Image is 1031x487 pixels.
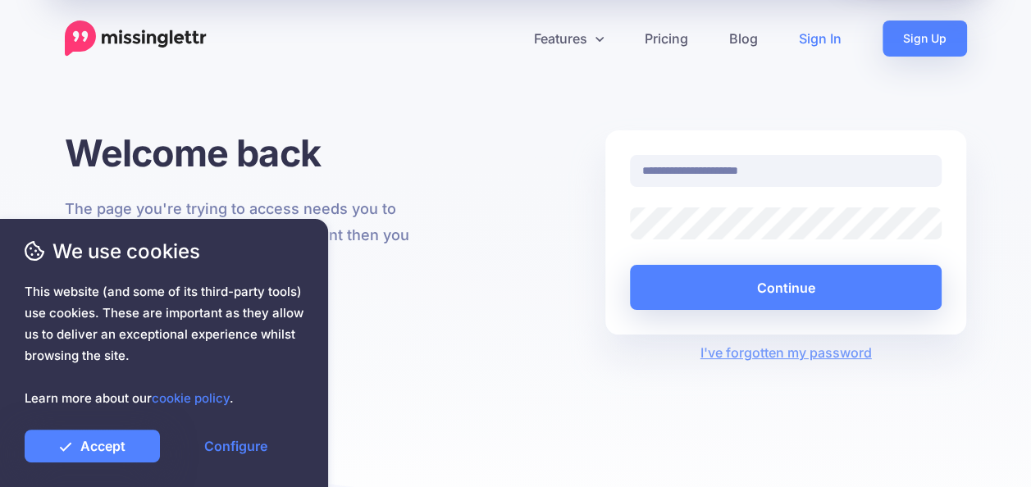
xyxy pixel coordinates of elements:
[152,390,230,406] a: cookie policy
[778,20,862,57] a: Sign In
[700,344,872,361] a: I've forgotten my password
[513,20,624,57] a: Features
[630,265,942,310] button: Continue
[25,430,160,462] a: Accept
[25,281,303,409] span: This website (and some of its third-party tools) use cookies. These are important as they allow u...
[25,237,303,266] span: We use cookies
[883,20,967,57] a: Sign Up
[168,430,303,462] a: Configure
[65,196,427,275] p: The page you're trying to access needs you to login first. If you don't have an account then you ...
[624,20,709,57] a: Pricing
[709,20,778,57] a: Blog
[65,130,427,175] h1: Welcome back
